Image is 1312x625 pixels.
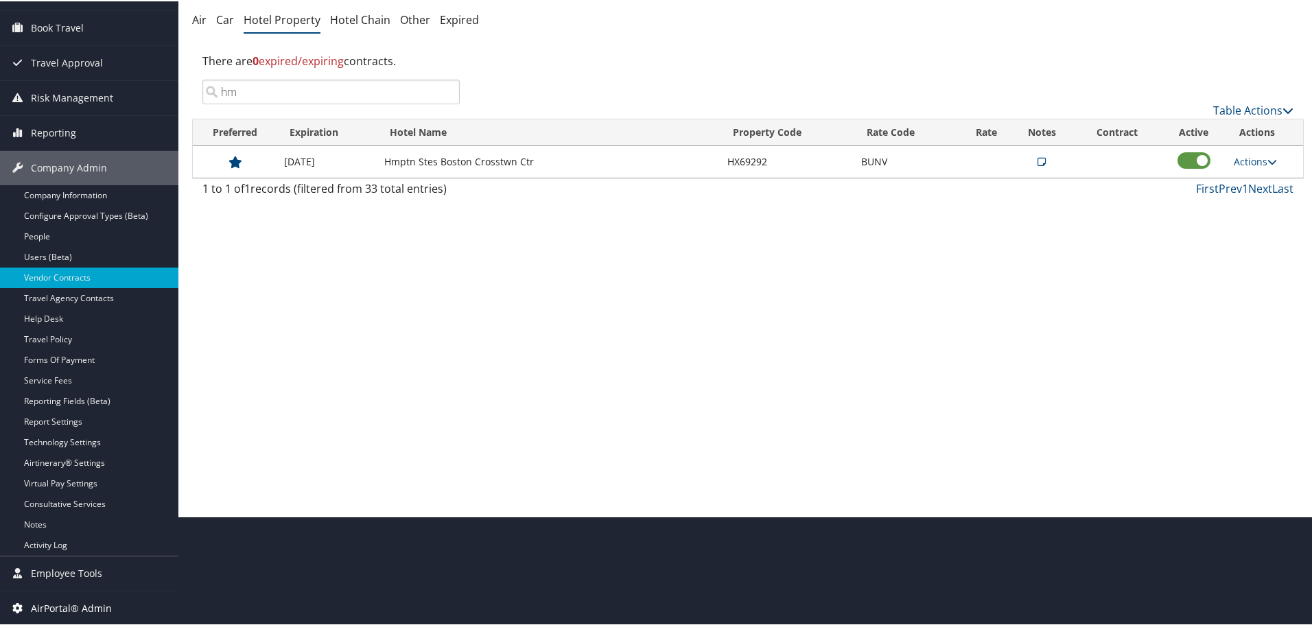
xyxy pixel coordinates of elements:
[1196,180,1219,195] a: First
[253,52,259,67] strong: 0
[193,118,277,145] th: Preferred: activate to sort column ascending
[721,118,854,145] th: Property Code: activate to sort column ascending
[31,115,76,149] span: Reporting
[1227,118,1303,145] th: Actions
[31,80,113,114] span: Risk Management
[440,11,479,26] a: Expired
[330,11,390,26] a: Hotel Chain
[216,11,234,26] a: Car
[31,45,103,79] span: Travel Approval
[31,10,84,44] span: Book Travel
[854,118,953,145] th: Rate Code: activate to sort column ascending
[31,555,102,589] span: Employee Tools
[1213,102,1293,117] a: Table Actions
[192,41,1304,78] div: There are contracts.
[31,590,112,624] span: AirPortal® Admin
[202,78,460,103] input: Search
[1248,180,1272,195] a: Next
[244,180,250,195] span: 1
[1219,180,1242,195] a: Prev
[253,52,344,67] span: expired/expiring
[952,118,1009,145] th: Rate: activate to sort column ascending
[400,11,430,26] a: Other
[1242,180,1248,195] a: 1
[721,145,854,176] td: HX69292
[1161,118,1227,145] th: Active: activate to sort column ascending
[1074,118,1161,145] th: Contract: activate to sort column ascending
[277,118,377,145] th: Expiration: activate to sort column ascending
[244,11,320,26] a: Hotel Property
[202,179,460,202] div: 1 to 1 of records (filtered from 33 total entries)
[377,145,721,176] td: Hmptn Stes Boston Crosstwn Ctr
[1009,118,1074,145] th: Notes: activate to sort column ascending
[1234,154,1277,167] a: Actions
[377,118,721,145] th: Hotel Name: activate to sort column ascending
[192,11,207,26] a: Air
[31,150,107,184] span: Company Admin
[1272,180,1293,195] a: Last
[854,145,953,176] td: BUNV
[277,145,377,176] td: [DATE]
